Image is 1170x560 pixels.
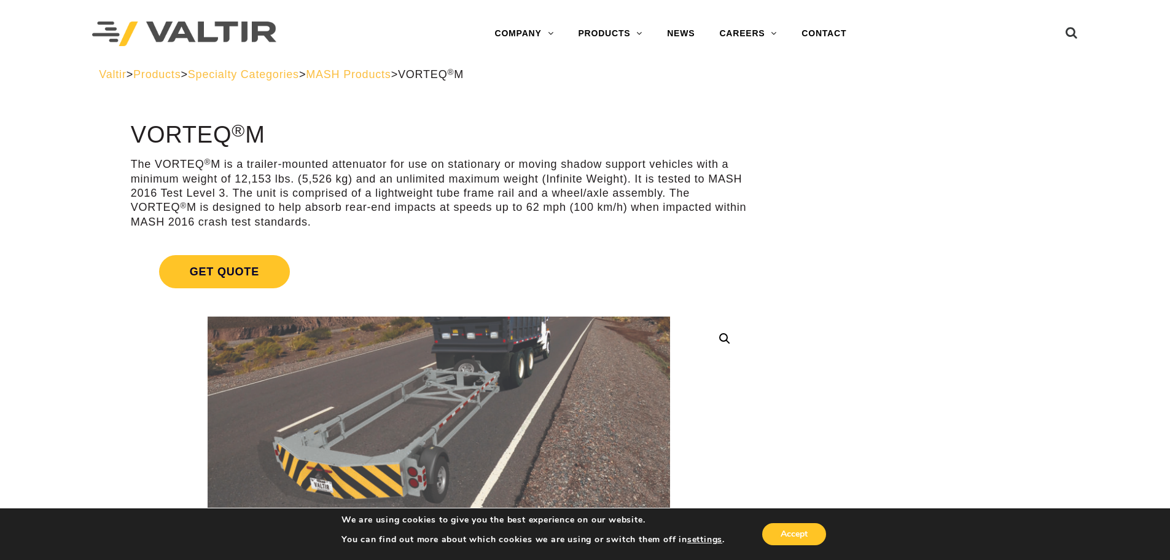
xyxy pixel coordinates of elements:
[99,68,126,81] a: Valtir
[204,157,211,167] sup: ®
[789,22,859,46] a: CONTACT
[133,68,181,81] a: Products
[447,68,454,77] sup: ®
[341,515,725,526] p: We are using cookies to give you the best experience on our website.
[131,122,747,148] h1: VORTEQ M
[232,120,245,140] sup: ®
[92,22,276,47] img: Valtir
[687,534,722,545] button: settings
[180,201,187,210] sup: ®
[482,22,566,46] a: COMPANY
[655,22,707,46] a: NEWS
[341,534,725,545] p: You can find out more about which cookies we are using or switch them off in .
[131,157,747,229] p: The VORTEQ M is a trailer-mounted attenuator for use on stationary or moving shadow support vehic...
[398,68,464,81] span: VORTEQ M
[159,255,290,288] span: Get Quote
[188,68,299,81] a: Specialty Categories
[762,523,826,545] button: Accept
[99,68,1071,82] div: > > > >
[131,240,747,303] a: Get Quote
[707,22,789,46] a: CAREERS
[566,22,655,46] a: PRODUCTS
[306,68,391,81] a: MASH Products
